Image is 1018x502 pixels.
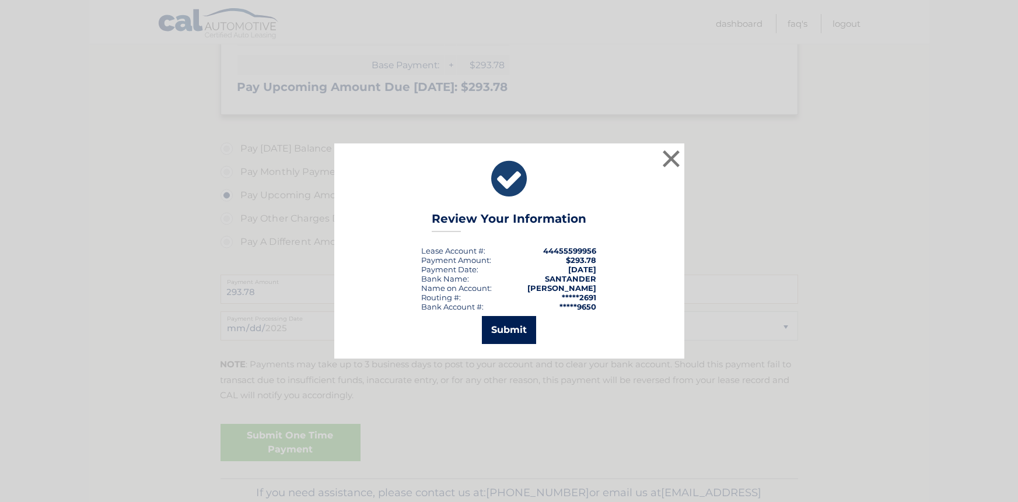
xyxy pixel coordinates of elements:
div: Bank Account #: [422,302,484,311]
span: Payment Date [422,265,477,274]
button: Submit [482,316,536,344]
strong: 44455599956 [544,246,597,255]
div: Routing #: [422,293,461,302]
div: Bank Name: [422,274,470,283]
strong: SANTANDER [545,274,597,283]
span: $293.78 [566,255,597,265]
div: Payment Amount: [422,255,492,265]
div: Name on Account: [422,283,492,293]
div: : [422,265,479,274]
div: Lease Account #: [422,246,486,255]
strong: [PERSON_NAME] [528,283,597,293]
h3: Review Your Information [432,212,586,232]
span: [DATE] [569,265,597,274]
button: × [660,147,683,170]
